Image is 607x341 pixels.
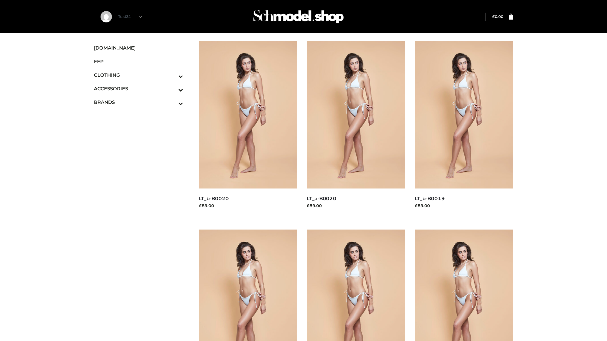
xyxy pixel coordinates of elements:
img: Schmodel Admin 964 [251,4,346,29]
a: CLOTHINGToggle Submenu [94,68,183,82]
div: £89.00 [415,202,513,209]
span: [DOMAIN_NAME] [94,44,183,51]
a: BRANDSToggle Submenu [94,95,183,109]
a: [DOMAIN_NAME] [94,41,183,55]
a: Read more [307,210,330,215]
button: Toggle Submenu [161,95,183,109]
span: FFP [94,58,183,65]
button: Toggle Submenu [161,68,183,82]
a: LT_b-B0020 [199,195,229,201]
span: BRANDS [94,99,183,106]
div: £89.00 [199,202,297,209]
div: £89.00 [307,202,405,209]
a: Read more [415,210,438,215]
bdi: 0.00 [492,14,503,19]
a: LT_b-B0019 [415,195,445,201]
a: LT_a-B0020 [307,195,336,201]
a: Test24 [118,14,142,19]
span: CLOTHING [94,71,183,79]
button: Toggle Submenu [161,82,183,95]
span: £ [492,14,495,19]
a: £0.00 [492,14,503,19]
a: FFP [94,55,183,68]
a: Read more [199,210,222,215]
a: ACCESSORIESToggle Submenu [94,82,183,95]
span: ACCESSORIES [94,85,183,92]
